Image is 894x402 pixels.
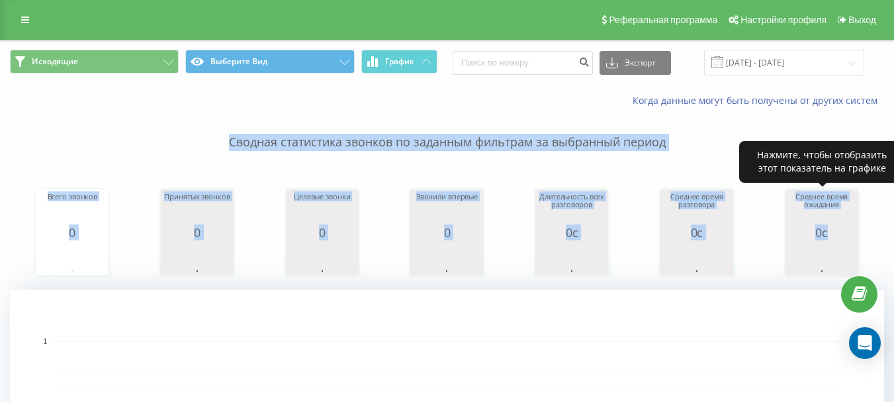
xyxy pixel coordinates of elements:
[453,51,593,75] input: Поиск по номеру
[670,191,723,209] font: Среднее время разговора
[164,191,230,201] font: Принятых звонков
[849,327,881,359] div: Открытый Интерком Мессенджер
[691,225,703,240] font: 0с
[319,225,326,240] font: 0
[294,191,350,201] font: Целевые звонки
[740,15,827,25] font: Настройки профиля
[185,50,354,74] button: Выберите Вид
[416,191,478,201] font: Звонили впервые
[795,191,848,209] font: Среднее время ожидания
[229,134,666,150] font: Сводная статистика звонков по заданным фильтрам за выбранный период
[815,225,828,240] font: 0с
[289,239,355,279] svg: Диаграмма.
[164,239,230,279] svg: Диаграмма.
[43,338,47,345] text: 1
[566,225,578,240] font: 0с
[69,225,75,240] font: 0
[848,15,876,25] font: Выход
[609,15,717,25] font: Реферальная программа
[664,239,730,279] svg: Диаграмма.
[210,56,267,67] font: Выберите Вид
[39,239,105,279] svg: Диаграмма.
[633,94,877,107] font: Когда данные могут быть получены от других систем
[600,51,671,75] button: Экспорт
[32,56,78,67] font: Исходящие
[10,50,179,74] button: Исходящие
[361,50,437,74] button: График
[539,191,604,209] font: Длительность всех разговоров
[385,56,414,67] font: График
[757,148,887,174] font: Нажмите, чтобы отобразить этот показатель на графике
[444,225,451,240] font: 0
[539,239,605,279] svg: Диаграмма.
[633,94,884,107] a: Когда данные могут быть получены от других систем
[789,239,855,279] svg: Диаграмма.
[414,239,480,279] svg: Диаграмма.
[194,225,201,240] font: 0
[625,57,656,68] font: Экспорт
[48,191,98,201] font: Всего звонков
